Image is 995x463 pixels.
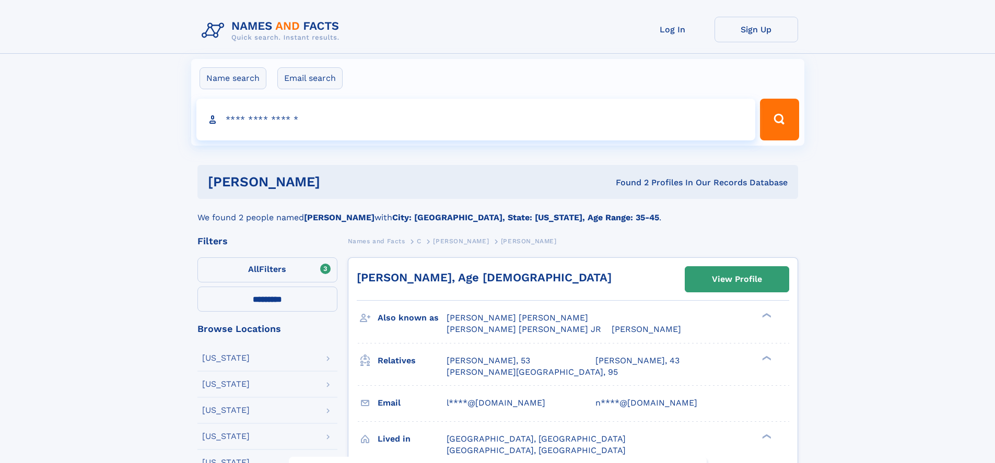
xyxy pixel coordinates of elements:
span: [PERSON_NAME] [501,238,557,245]
div: ❯ [759,312,772,319]
span: C [417,238,422,245]
h3: Lived in [378,430,447,448]
span: [PERSON_NAME] [PERSON_NAME] [447,313,588,323]
span: [PERSON_NAME] [433,238,489,245]
a: [PERSON_NAME], Age [DEMOGRAPHIC_DATA] [357,271,612,284]
span: All [248,264,259,274]
img: Logo Names and Facts [197,17,348,45]
span: [PERSON_NAME] [PERSON_NAME] JR [447,324,601,334]
div: [US_STATE] [202,354,250,362]
b: [PERSON_NAME] [304,212,374,222]
a: Log In [631,17,715,42]
button: Search Button [760,99,799,140]
div: View Profile [712,267,762,291]
a: View Profile [685,267,789,292]
a: [PERSON_NAME][GEOGRAPHIC_DATA], 95 [447,366,618,378]
a: [PERSON_NAME] [433,234,489,247]
div: [US_STATE] [202,406,250,414]
div: Filters [197,236,337,246]
div: ❯ [759,433,772,440]
a: [PERSON_NAME], 53 [447,355,530,366]
a: Sign Up [715,17,798,42]
a: C [417,234,422,247]
div: Found 2 Profiles In Our Records Database [468,177,788,188]
div: We found 2 people named with . [197,199,798,224]
label: Email search [277,67,343,89]
div: [US_STATE] [202,380,250,388]
h3: Also known as [378,309,447,327]
label: Filters [197,257,337,282]
div: [US_STATE] [202,432,250,441]
a: Names and Facts [348,234,405,247]
input: search input [196,99,756,140]
span: [GEOGRAPHIC_DATA], [GEOGRAPHIC_DATA] [447,434,626,444]
span: [GEOGRAPHIC_DATA], [GEOGRAPHIC_DATA] [447,445,626,455]
div: Browse Locations [197,324,337,334]
label: Name search [200,67,266,89]
div: ❯ [759,354,772,361]
b: City: [GEOGRAPHIC_DATA], State: [US_STATE], Age Range: 35-45 [392,212,659,222]
h3: Relatives [378,352,447,370]
span: [PERSON_NAME] [612,324,681,334]
h3: Email [378,394,447,412]
a: [PERSON_NAME], 43 [595,355,680,366]
h1: [PERSON_NAME] [208,175,468,188]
